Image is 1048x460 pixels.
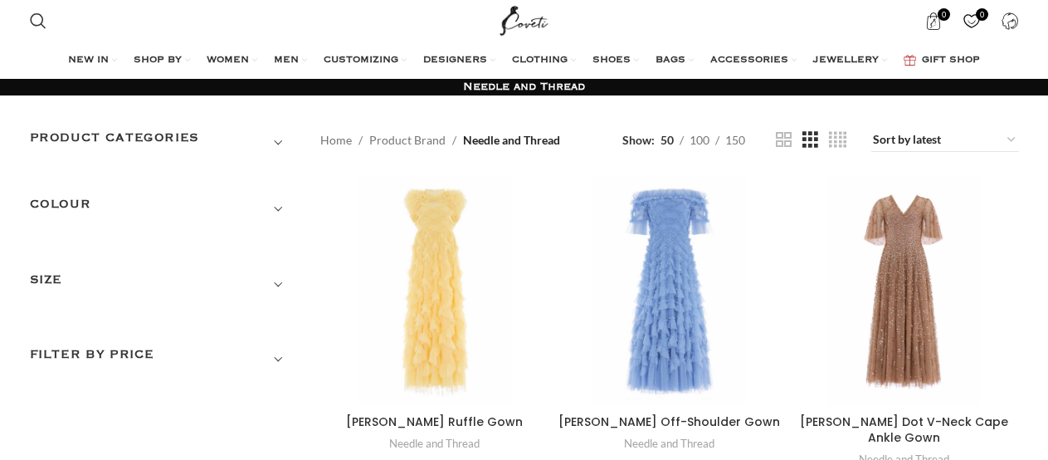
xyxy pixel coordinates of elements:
a: GIFT SHOP [904,44,980,77]
span: GIFT SHOP [922,54,980,67]
span: SHOES [592,54,631,67]
span: JEWELLERY [813,54,879,67]
a: SHOP BY [134,44,190,77]
a: ACCESSORIES [710,44,797,77]
a: DESIGNERS [423,44,495,77]
a: Site logo [496,12,552,27]
span: CLOTHING [512,54,568,67]
span: 0 [938,8,950,21]
a: NEW IN [68,44,117,77]
span: NEW IN [68,54,109,67]
span: CUSTOMIZING [324,54,398,67]
span: MEN [274,54,299,67]
h3: Product categories [30,129,295,157]
span: DESIGNERS [423,54,487,67]
span: BAGS [656,54,685,67]
a: Search [22,4,55,37]
span: WOMEN [207,54,249,67]
span: 0 [976,8,988,21]
h3: Filter by price [30,345,295,374]
a: 0 [917,4,951,37]
div: Main navigation [22,44,1027,77]
img: GiftBag [904,55,916,66]
a: JEWELLERY [813,44,887,77]
a: Needle and Thread [389,436,480,452]
h3: SIZE [30,271,295,299]
a: 0 [955,4,989,37]
span: ACCESSORIES [710,54,788,67]
a: CUSTOMIZING [324,44,407,77]
div: My Wishlist [955,4,989,37]
a: CLOTHING [512,44,576,77]
a: [PERSON_NAME] Ruffle Gown [346,414,523,430]
a: Lana Off-Shoulder Gown [554,177,784,407]
a: Genevieve Ruffle Gown [320,177,550,407]
a: WOMEN [207,44,257,77]
h3: COLOUR [30,195,295,223]
span: SHOP BY [134,54,182,67]
a: [PERSON_NAME] Dot V-Neck Cape Ankle Gown [800,414,1008,447]
a: [PERSON_NAME] Off-Shoulder Gown [558,414,780,430]
a: SHOES [592,44,639,77]
a: Leila Dot V-Neck Cape Ankle Gown [789,177,1019,407]
a: Needle and Thread [624,436,714,452]
a: BAGS [656,44,694,77]
a: MEN [274,44,307,77]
